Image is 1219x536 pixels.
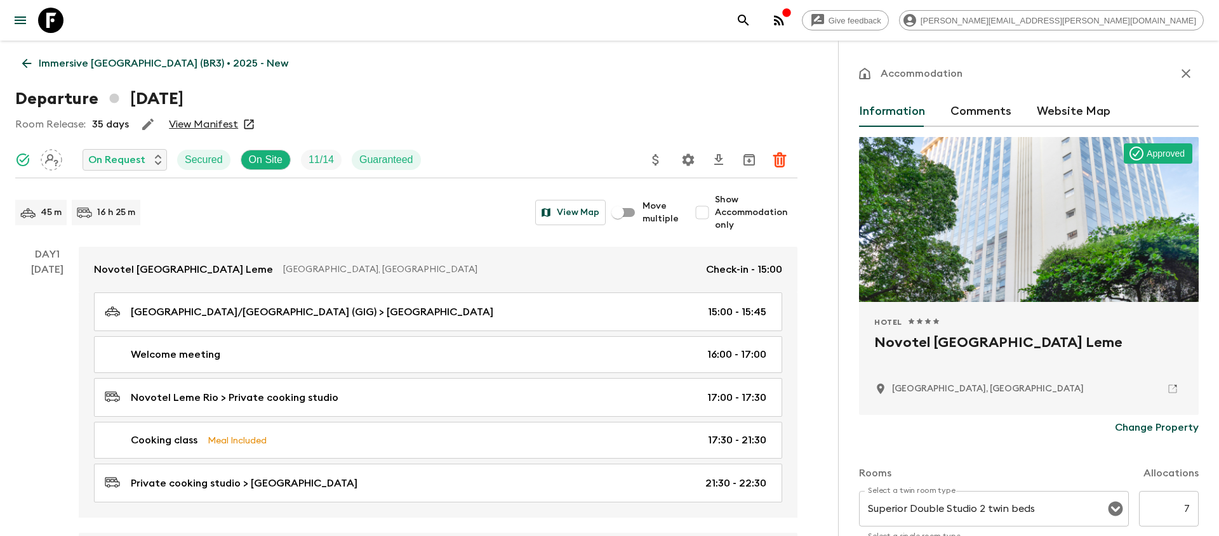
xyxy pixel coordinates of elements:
[301,150,342,170] div: Trip Fill
[881,66,963,81] p: Accommodation
[914,16,1203,25] span: [PERSON_NAME][EMAIL_ADDRESS][PERSON_NAME][DOMAIN_NAME]
[859,96,925,127] button: Information
[868,485,956,496] label: Select a twin room type
[359,152,413,167] p: Guaranteed
[131,433,197,448] p: Cooking class
[94,336,782,373] a: Welcome meeting16:00 - 17:00
[874,332,1183,373] h2: Novotel [GEOGRAPHIC_DATA] Leme
[1115,420,1199,435] p: Change Property
[859,137,1199,302] div: Photo of Novotel Rio de Janeiro Leme
[950,96,1011,127] button: Comments
[899,10,1204,30] div: [PERSON_NAME][EMAIL_ADDRESS][PERSON_NAME][DOMAIN_NAME]
[208,433,267,447] p: Meal Included
[131,347,220,362] p: Welcome meeting
[88,152,145,167] p: On Request
[705,476,766,491] p: 21:30 - 22:30
[802,10,889,30] a: Give feedback
[31,262,63,518] div: [DATE]
[1037,96,1110,127] button: Website Map
[736,147,762,173] button: Archive (Completed, Cancelled or Unsynced Departures only)
[131,304,493,320] p: [GEOGRAPHIC_DATA]/[GEOGRAPHIC_DATA] (GIG) > [GEOGRAPHIC_DATA]
[1115,415,1199,440] button: Change Property
[1143,466,1199,481] p: Allocations
[94,378,782,417] a: Novotel Leme Rio > Private cooking studio17:00 - 17:30
[97,206,135,219] p: 16 h 25 m
[15,86,183,112] h1: Departure [DATE]
[707,347,766,362] p: 16:00 - 17:00
[708,433,766,448] p: 17:30 - 21:30
[169,118,238,131] a: View Manifest
[767,147,792,173] button: Delete
[1107,500,1124,518] button: Open
[131,390,338,405] p: Novotel Leme Rio > Private cooking studio
[8,8,33,33] button: menu
[94,292,782,331] a: [GEOGRAPHIC_DATA]/[GEOGRAPHIC_DATA] (GIG) > [GEOGRAPHIC_DATA]15:00 - 15:45
[41,206,62,219] p: 45 m
[283,263,696,276] p: [GEOGRAPHIC_DATA], [GEOGRAPHIC_DATA]
[715,193,797,232] span: Show Accommodation only
[643,200,679,225] span: Move multiple
[309,152,334,167] p: 11 / 14
[676,147,701,173] button: Settings
[249,152,283,167] p: On Site
[241,150,291,170] div: On Site
[94,262,273,277] p: Novotel [GEOGRAPHIC_DATA] Leme
[177,150,230,170] div: Secured
[822,16,888,25] span: Give feedback
[94,422,782,459] a: Cooking classMeal Included17:30 - 21:30
[79,247,797,292] a: Novotel [GEOGRAPHIC_DATA] Leme[GEOGRAPHIC_DATA], [GEOGRAPHIC_DATA]Check-in - 15:00
[643,147,669,173] button: Update Price, Early Bird Discount and Costs
[15,117,86,132] p: Room Release:
[708,304,766,320] p: 15:00 - 15:45
[731,8,756,33] button: search adventures
[94,464,782,502] a: Private cooking studio > [GEOGRAPHIC_DATA]21:30 - 22:30
[706,147,731,173] button: Download CSV
[859,466,891,481] p: Rooms
[535,200,606,225] button: View Map
[39,56,288,71] p: Immersive [GEOGRAPHIC_DATA] (BR3) • 2025 - New
[707,390,766,405] p: 17:00 - 17:30
[15,152,30,167] svg: Synced Successfully
[15,51,295,76] a: Immersive [GEOGRAPHIC_DATA] (BR3) • 2025 - New
[131,476,357,491] p: Private cooking studio > [GEOGRAPHIC_DATA]
[15,247,79,262] p: Day 1
[892,382,1084,395] p: Rio de Janeiro, Brazil
[874,317,902,327] span: Hotel
[1147,147,1185,160] p: Approved
[706,262,782,277] p: Check-in - 15:00
[185,152,223,167] p: Secured
[92,117,129,132] p: 35 days
[41,153,62,163] span: Assign pack leader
